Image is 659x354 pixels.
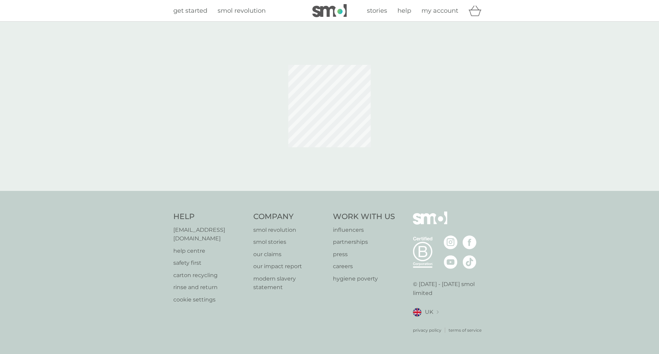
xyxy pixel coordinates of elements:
[333,262,395,271] a: careers
[421,7,458,14] span: my account
[173,226,246,243] a: [EMAIL_ADDRESS][DOMAIN_NAME]
[173,283,246,292] a: rinse and return
[463,236,476,249] img: visit the smol Facebook page
[173,212,246,222] h4: Help
[413,280,486,297] p: © [DATE] - [DATE] smol limited
[397,7,411,14] span: help
[333,238,395,247] a: partnerships
[463,255,476,269] img: visit the smol Tiktok page
[173,271,246,280] a: carton recycling
[367,6,387,16] a: stories
[449,327,482,333] a: terms of service
[312,4,347,17] img: smol
[469,4,486,18] div: basket
[421,6,458,16] a: my account
[253,274,326,292] a: modern slavery statement
[173,295,246,304] a: cookie settings
[413,308,421,317] img: UK flag
[413,212,447,235] img: smol
[173,7,207,14] span: get started
[173,259,246,267] a: safety first
[367,7,387,14] span: stories
[253,250,326,259] a: our claims
[173,247,246,255] a: help centre
[333,274,395,283] a: hygiene poverty
[333,250,395,259] a: press
[253,238,326,247] a: smol stories
[253,226,326,235] a: smol revolution
[413,327,441,333] a: privacy policy
[397,6,411,16] a: help
[218,7,266,14] span: smol revolution
[253,262,326,271] a: our impact report
[333,226,395,235] a: influencers
[333,212,395,222] h4: Work With Us
[444,255,458,269] img: visit the smol Youtube page
[173,6,207,16] a: get started
[437,310,439,314] img: select a new location
[444,236,458,249] img: visit the smol Instagram page
[425,308,433,317] span: UK
[218,6,266,16] a: smol revolution
[253,212,326,222] h4: Company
